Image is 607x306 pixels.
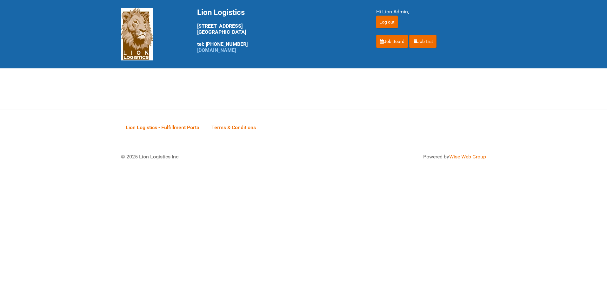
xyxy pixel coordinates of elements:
[409,35,437,48] a: Job List
[121,31,153,37] a: Lion Logistics
[197,47,236,53] a: [DOMAIN_NAME]
[121,8,153,60] img: Lion Logistics
[311,153,486,161] div: Powered by
[207,117,261,137] a: Terms & Conditions
[121,117,205,137] a: Lion Logistics - Fulfillment Portal
[211,124,256,130] span: Terms & Conditions
[376,35,408,48] a: Job Board
[197,8,245,17] span: Lion Logistics
[116,148,300,165] div: © 2025 Lion Logistics Inc
[126,124,201,130] span: Lion Logistics - Fulfillment Portal
[376,16,398,28] input: Log out
[197,8,360,53] div: [STREET_ADDRESS] [GEOGRAPHIC_DATA] tel: [PHONE_NUMBER]
[376,8,486,16] div: Hi Lion Admin,
[449,154,486,160] a: Wise Web Group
